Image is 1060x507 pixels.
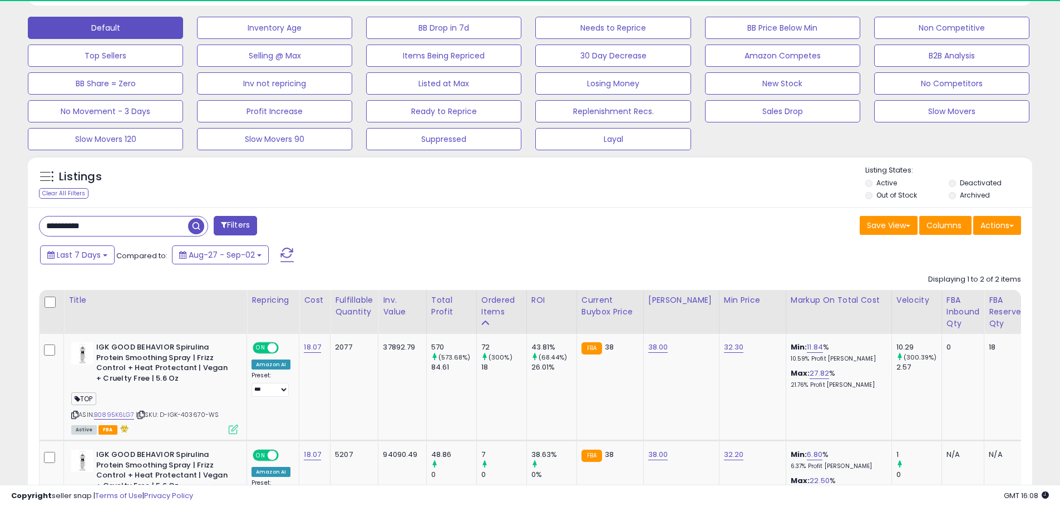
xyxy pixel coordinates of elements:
[791,449,807,460] b: Min:
[989,450,1022,460] div: N/A
[277,343,295,353] span: OFF
[791,342,883,363] div: %
[865,165,1032,176] p: Listing States:
[335,294,373,318] div: Fulfillable Quantity
[791,368,810,378] b: Max:
[277,451,295,460] span: OFF
[252,467,290,477] div: Amazon AI
[136,410,219,419] span: | SKU: D-IGK-403670-WS
[172,245,269,264] button: Aug-27 - Sep-02
[791,381,883,389] p: 21.76% Profit [PERSON_NAME]
[214,216,257,235] button: Filters
[11,491,193,501] div: seller snap | |
[807,449,822,460] a: 6.80
[197,17,352,39] button: Inventory Age
[874,100,1029,122] button: Slow Movers
[28,17,183,39] button: Default
[896,294,937,306] div: Velocity
[705,17,860,39] button: BB Price Below Min
[874,17,1029,39] button: Non Competitive
[860,216,918,235] button: Save View
[28,128,183,150] button: Slow Movers 120
[928,274,1021,285] div: Displaying 1 to 2 of 2 items
[197,128,352,150] button: Slow Movers 90
[876,190,917,200] label: Out of Stock
[28,100,183,122] button: No Movement - 3 Days
[197,72,352,95] button: Inv not repricing
[481,450,526,460] div: 7
[304,342,321,353] a: 18.07
[71,342,93,365] img: 41tBNFsEfVL._SL40_.jpg
[791,294,887,306] div: Markup on Total Cost
[481,294,522,318] div: Ordered Items
[989,342,1022,352] div: 18
[28,45,183,67] button: Top Sellers
[383,342,417,352] div: 37892.79
[973,216,1021,235] button: Actions
[960,190,990,200] label: Archived
[71,450,93,472] img: 41tBNFsEfVL._SL40_.jpg
[946,450,976,460] div: N/A
[946,294,980,329] div: FBA inbound Qty
[71,392,96,405] span: TOP
[144,490,193,501] a: Privacy Policy
[791,355,883,363] p: 10.59% Profit [PERSON_NAME]
[807,342,823,353] a: 11.84
[535,100,691,122] button: Replenishment Recs.
[28,72,183,95] button: BB Share = Zero
[366,17,521,39] button: BB Drop in 7d
[786,290,891,334] th: The percentage added to the cost of goods (COGS) that forms the calculator for Min & Max prices.
[98,425,117,435] span: FBA
[919,216,972,235] button: Columns
[648,294,714,306] div: [PERSON_NAME]
[535,128,691,150] button: Layal
[117,425,129,432] i: hazardous material
[581,342,602,355] small: FBA
[59,169,102,185] h5: Listings
[960,178,1002,188] label: Deactivated
[1004,490,1049,501] span: 2025-09-10 16:08 GMT
[39,188,88,199] div: Clear All Filters
[431,294,472,318] div: Total Profit
[481,342,526,352] div: 72
[189,249,255,260] span: Aug-27 - Sep-02
[94,410,134,420] a: B0895K6LG7
[724,294,781,306] div: Min Price
[539,353,567,362] small: (68.44%)
[896,470,941,480] div: 0
[926,220,962,231] span: Columns
[252,360,290,370] div: Amazon AI
[366,100,521,122] button: Ready to Reprice
[989,294,1026,329] div: FBA Reserved Qty
[581,294,639,318] div: Current Buybox Price
[531,470,576,480] div: 0%
[904,353,936,362] small: (300.39%)
[531,342,576,352] div: 43.81%
[71,425,97,435] span: All listings currently available for purchase on Amazon
[335,342,369,352] div: 2077
[876,178,897,188] label: Active
[724,342,744,353] a: 32.30
[896,450,941,460] div: 1
[383,294,421,318] div: Inv. value
[535,72,691,95] button: Losing Money
[896,342,941,352] div: 10.29
[896,362,941,372] div: 2.57
[366,128,521,150] button: Suppressed
[648,449,668,460] a: 38.00
[304,449,321,460] a: 18.07
[874,72,1029,95] button: No Competitors
[252,294,294,306] div: Repricing
[724,449,744,460] a: 32.20
[383,450,417,460] div: 94090.49
[96,342,231,386] b: IGK GOOD BEHAVIOR Spirulina Protein Smoothing Spray | Frizz Control + Heat Protectant | Vegan + C...
[705,45,860,67] button: Amazon Competes
[95,490,142,501] a: Terms of Use
[810,368,829,379] a: 27.82
[791,368,883,389] div: %
[197,100,352,122] button: Profit Increase
[431,342,476,352] div: 570
[431,450,476,460] div: 48.86
[366,45,521,67] button: Items Being Repriced
[40,245,115,264] button: Last 7 Days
